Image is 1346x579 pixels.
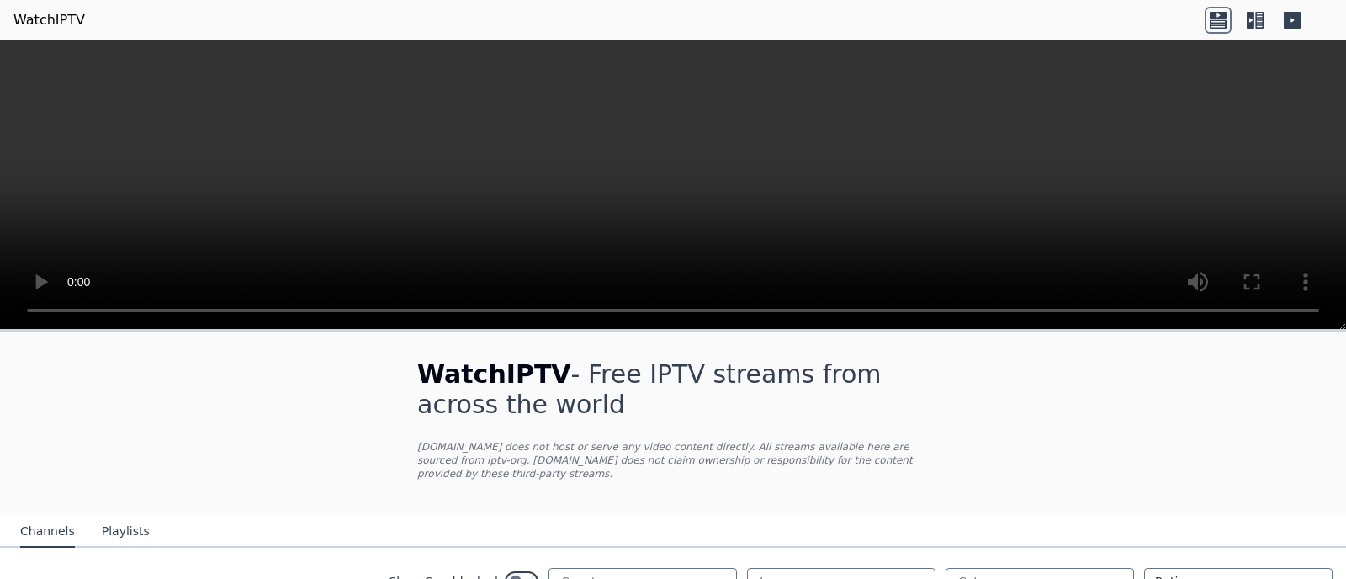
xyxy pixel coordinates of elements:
a: WatchIPTV [13,10,85,30]
a: iptv-org [487,454,527,466]
button: Channels [20,516,75,548]
h1: - Free IPTV streams from across the world [417,359,929,420]
button: Playlists [102,516,150,548]
span: WatchIPTV [417,359,571,389]
p: [DOMAIN_NAME] does not host or serve any video content directly. All streams available here are s... [417,440,929,481]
